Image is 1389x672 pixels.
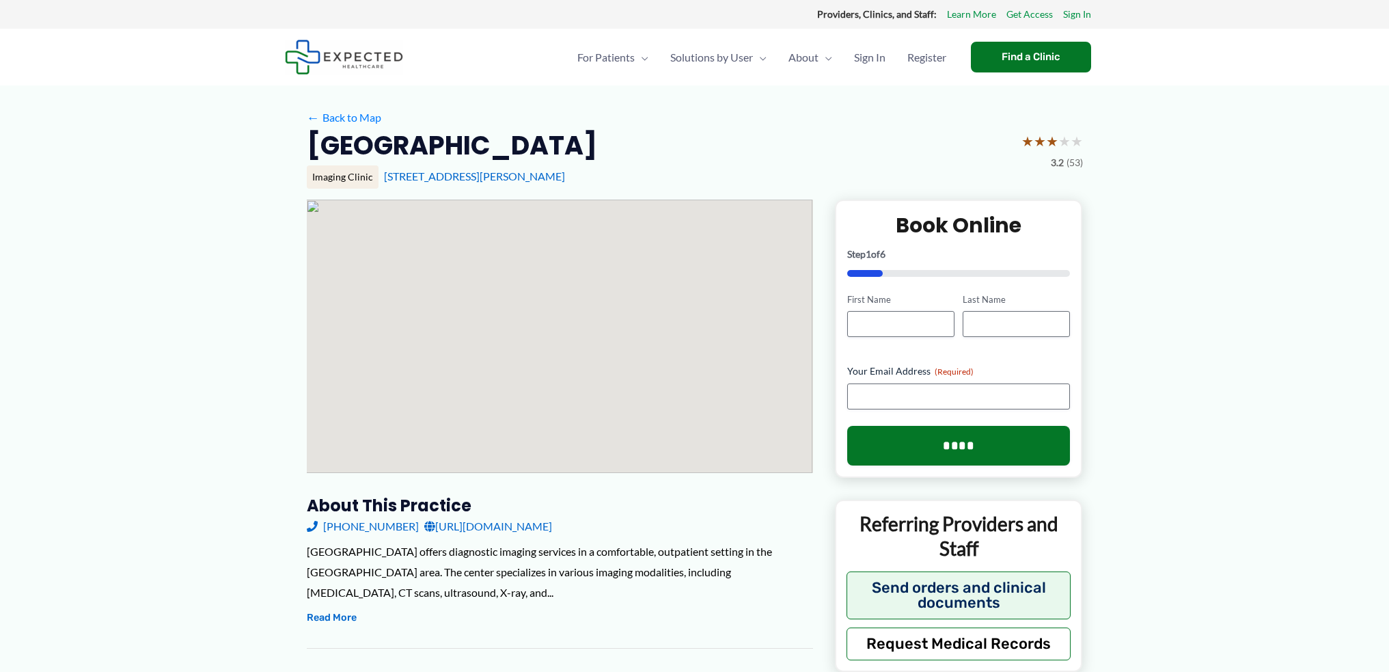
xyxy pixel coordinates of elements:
h3: About this practice [307,495,813,516]
span: 3.2 [1051,154,1064,172]
span: Solutions by User [670,33,753,81]
p: Step of [847,250,1071,259]
span: 6 [880,248,885,260]
div: Imaging Clinic [307,165,379,189]
span: Menu Toggle [819,33,832,81]
span: ← [307,111,320,124]
img: Expected Healthcare Logo - side, dark font, small [285,40,403,75]
button: Request Medical Records [847,628,1071,660]
span: 1 [866,248,871,260]
a: [PHONE_NUMBER] [307,516,419,537]
button: Send orders and clinical documents [847,572,1071,619]
a: Learn More [947,5,996,23]
span: ★ [1046,129,1058,154]
div: [GEOGRAPHIC_DATA] offers diagnostic imaging services in a comfortable, outpatient setting in the ... [307,541,813,602]
a: Sign In [843,33,896,81]
span: ★ [1021,129,1034,154]
span: About [788,33,819,81]
a: [STREET_ADDRESS][PERSON_NAME] [384,170,565,183]
label: First Name [847,293,954,306]
a: [URL][DOMAIN_NAME] [424,516,552,537]
strong: Providers, Clinics, and Staff: [817,8,937,20]
nav: Primary Site Navigation [566,33,957,81]
span: (Required) [935,366,974,377]
label: Your Email Address [847,364,1071,378]
a: Sign In [1063,5,1091,23]
span: ★ [1071,129,1083,154]
a: Find a Clinic [971,42,1091,72]
span: ★ [1034,129,1046,154]
button: Read More [307,610,357,626]
span: (53) [1067,154,1083,172]
a: AboutMenu Toggle [778,33,843,81]
h2: [GEOGRAPHIC_DATA] [307,129,597,162]
span: Menu Toggle [753,33,767,81]
a: Register [896,33,957,81]
h2: Book Online [847,212,1071,239]
span: Menu Toggle [635,33,648,81]
span: For Patients [577,33,635,81]
p: Referring Providers and Staff [847,511,1071,561]
a: For PatientsMenu Toggle [566,33,659,81]
span: ★ [1058,129,1071,154]
span: Register [907,33,946,81]
label: Last Name [963,293,1070,306]
a: Get Access [1006,5,1053,23]
a: ←Back to Map [307,107,381,128]
span: Sign In [854,33,885,81]
a: Solutions by UserMenu Toggle [659,33,778,81]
